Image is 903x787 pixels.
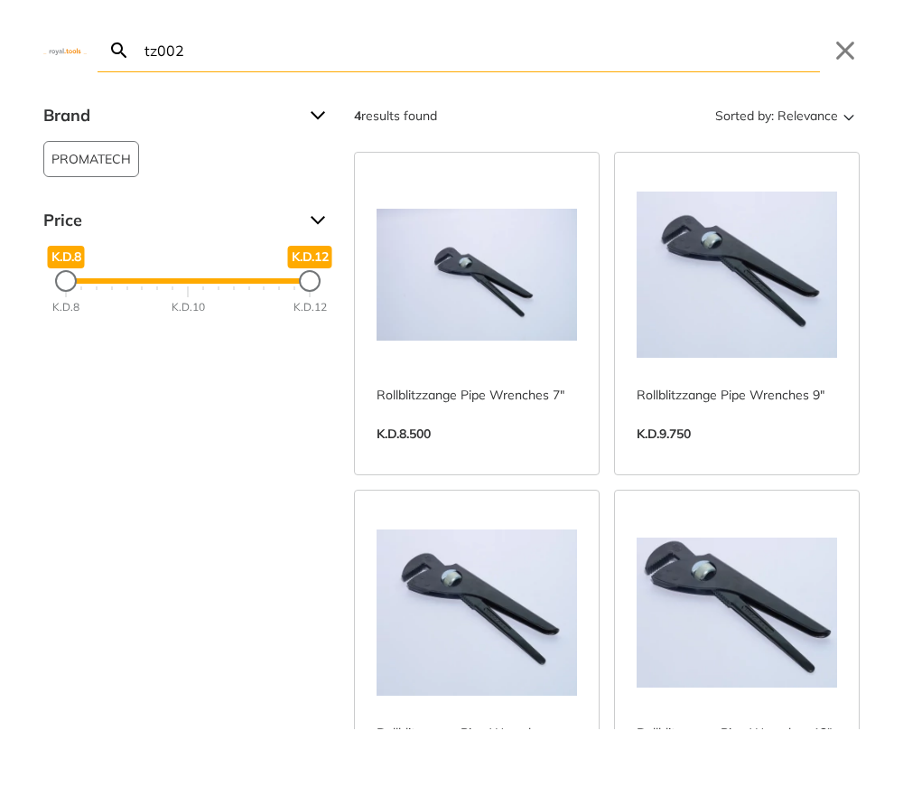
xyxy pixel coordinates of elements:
svg: Sort [838,105,860,126]
div: K.D.10 [172,299,205,315]
span: Price [43,206,296,235]
input: Search… [141,29,820,71]
div: Maximum Price [299,270,321,292]
button: Close [831,36,860,65]
span: Brand [43,101,296,130]
button: PROMATECH [43,141,139,177]
span: PROMATECH [51,142,131,176]
svg: Search [108,40,130,61]
div: K.D.8 [52,299,79,315]
div: K.D.12 [293,299,327,315]
button: Sorted by:Relevance Sort [712,101,860,130]
span: Relevance [777,101,838,130]
div: Minimum Price [55,270,77,292]
img: Close [43,46,87,54]
strong: 4 [354,108,361,124]
div: results found [354,101,437,130]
